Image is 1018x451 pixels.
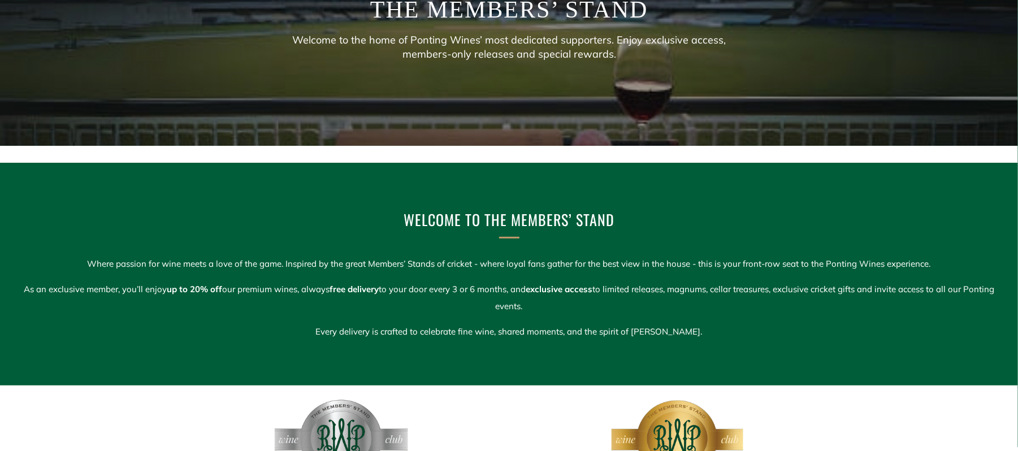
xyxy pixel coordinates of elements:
p: As an exclusive member, you’ll enjoy our premium wines, always to your door every 3 or 6 months, ... [11,281,1007,315]
p: Welcome to the home of Ponting Wines’ most dedicated supporters. Enjoy exclusive access, members-... [289,33,730,61]
h1: Welcome to The Members’ Stand [323,208,696,232]
p: Every delivery is crafted to celebrate fine wine, shared moments, and the spirit of [PERSON_NAME]. [11,323,1007,340]
p: Where passion for wine meets a love of the game. Inspired by the great Members’ Stands of cricket... [11,255,1007,272]
strong: free delivery [330,284,379,294]
strong: exclusive access [526,284,592,294]
strong: up to 20% off [167,284,222,294]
